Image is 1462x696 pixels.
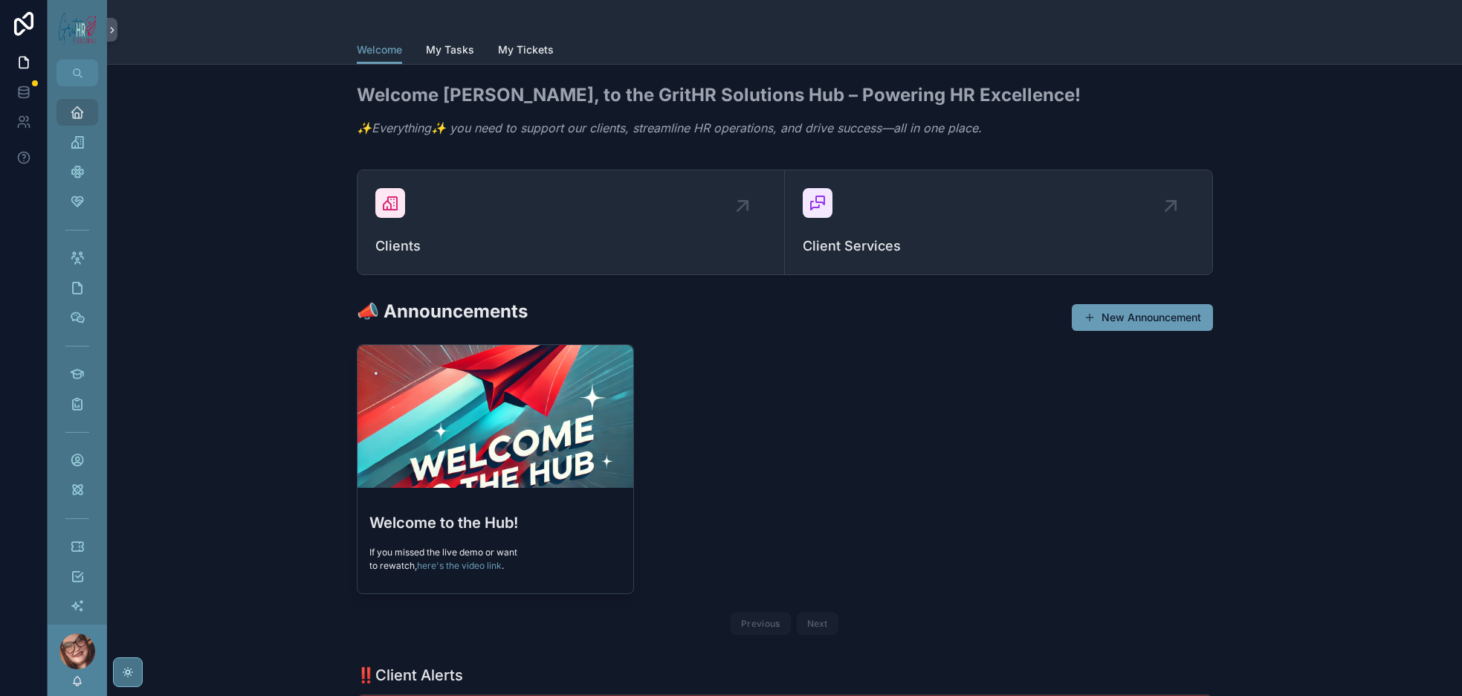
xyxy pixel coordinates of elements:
h2: Welcome [PERSON_NAME], to the GritHR Solutions Hub – Powering HR Excellence! [357,83,1081,107]
a: Welcome [357,36,402,65]
span: My Tasks [426,42,474,57]
span: My Tickets [498,42,554,57]
span: Clients [375,236,766,257]
h3: Welcome to the Hub! [369,512,621,534]
h1: ‼️Client Alerts [357,665,463,686]
a: Welcome to the Hub!If you missed the live demo or want to rewatch,here's the video link. [357,344,634,594]
a: My Tasks [426,36,474,66]
em: ✨Everything✨ you need to support our clients, streamline HR operations, and drive success—all in ... [357,120,982,135]
span: Client Services [803,236,1194,257]
h2: 📣 Announcements [357,299,528,323]
a: My Tickets [498,36,554,66]
img: App logo [56,7,98,52]
p: If you missed the live demo or want to rewatch, . [369,546,621,573]
a: Clients [358,170,785,274]
div: scrollable content [48,86,107,625]
button: New Announcement [1072,304,1213,331]
a: Client Services [785,170,1212,274]
a: here's the video link [417,560,502,571]
span: Welcome [357,42,402,57]
div: Welcome-to-the-GritHR-Hub.webp [358,345,633,488]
